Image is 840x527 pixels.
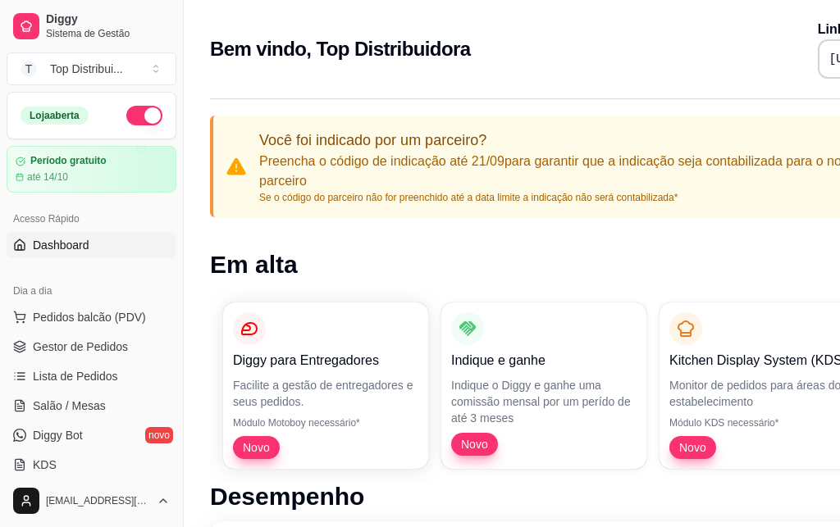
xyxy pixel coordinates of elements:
h2: Bem vindo, Top Distribuidora [210,36,470,62]
span: Gestor de Pedidos [33,338,128,355]
button: [EMAIL_ADDRESS][DOMAIN_NAME] [7,481,176,520]
span: Novo [673,439,713,456]
a: Salão / Mesas [7,393,176,419]
a: Período gratuitoaté 14/10 [7,146,176,193]
span: Novo [454,436,495,452]
div: Loja aberta [21,107,89,125]
span: Pedidos balcão (PDV) [33,309,146,325]
span: Dashboard [33,237,89,253]
a: Gestor de Pedidos [7,334,176,360]
p: Indique o Diggy e ganhe uma comissão mensal por um perído de até 3 meses [451,377,637,426]
button: Alterar Status [126,106,162,125]
span: Novo [236,439,276,456]
span: Lista de Pedidos [33,368,118,384]
a: Diggy Botnovo [7,422,176,448]
span: Diggy [46,12,170,27]
span: T [21,61,37,77]
a: Dashboard [7,232,176,258]
p: Módulo Motoboy necessário* [233,416,418,429]
span: KDS [33,457,57,473]
p: Diggy para Entregadores [233,351,418,370]
article: até 14/10 [27,170,68,184]
p: Indique e ganhe [451,351,637,370]
span: Sistema de Gestão [46,27,170,40]
button: Diggy para EntregadoresFacilite a gestão de entregadores e seus pedidos.Módulo Motoboy necessário... [223,302,428,469]
span: Diggy Bot [33,427,83,443]
span: Salão / Mesas [33,398,106,414]
p: Facilite a gestão de entregadores e seus pedidos. [233,377,418,410]
span: [EMAIL_ADDRESS][DOMAIN_NAME] [46,494,150,507]
div: Acesso Rápido [7,206,176,232]
article: Período gratuito [30,155,107,167]
button: Indique e ganheIndique o Diggy e ganhe uma comissão mensal por um perído de até 3 mesesNovo [441,302,646,469]
div: Dia a dia [7,278,176,304]
button: Select a team [7,52,176,85]
a: KDS [7,452,176,478]
a: Lista de Pedidos [7,363,176,389]
button: Pedidos balcão (PDV) [7,304,176,330]
div: Top Distribui ... [50,61,123,77]
a: DiggySistema de Gestão [7,7,176,46]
